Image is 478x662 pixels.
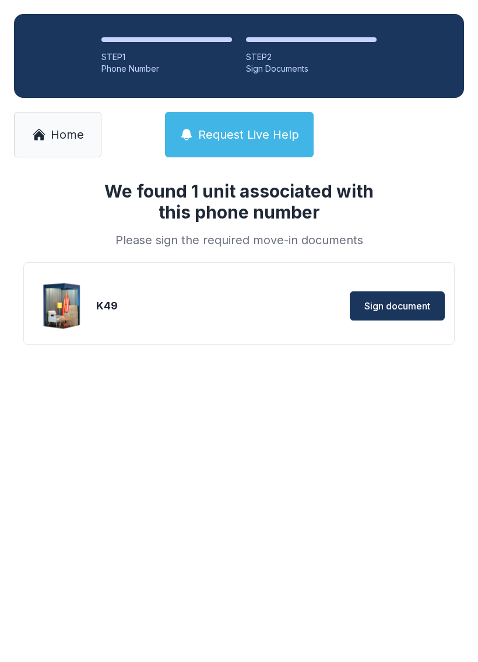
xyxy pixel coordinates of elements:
span: Home [51,126,84,143]
span: Request Live Help [198,126,299,143]
div: STEP 1 [101,51,232,63]
div: Please sign the required move-in documents [90,232,388,248]
div: K49 [96,298,236,314]
span: Sign document [364,299,430,313]
div: Sign Documents [246,63,377,75]
div: Phone Number [101,63,232,75]
h1: We found 1 unit associated with this phone number [90,181,388,223]
div: STEP 2 [246,51,377,63]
